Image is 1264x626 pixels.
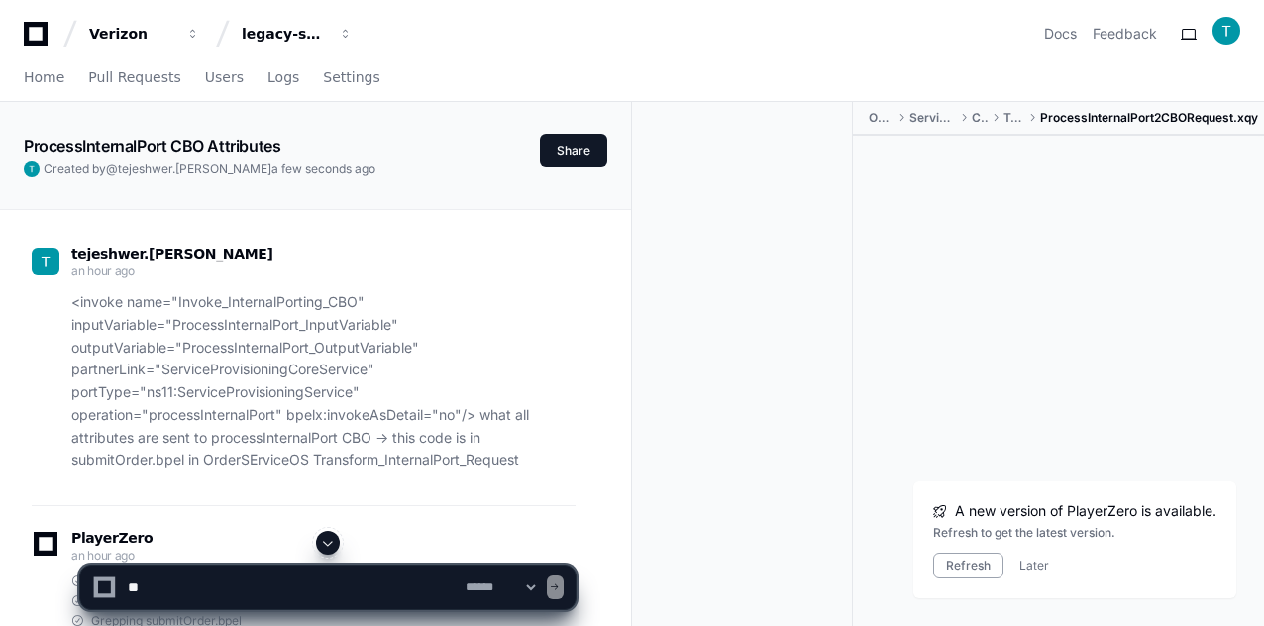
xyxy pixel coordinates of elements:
[540,134,607,167] button: Share
[81,16,208,52] button: Verizon
[71,263,135,278] span: an hour ago
[24,136,280,156] app-text-character-animate: ProcessInternalPort CBO Attributes
[1212,17,1240,45] img: ACg8ocL-P3SnoSMinE6cJ4KuvimZdrZkjavFcOgZl8SznIp-YIbKyw=s96-c
[909,110,955,126] span: ServiceProvesioningServices
[88,55,180,101] a: Pull Requests
[71,291,576,471] p: <invoke name="Invoke_InternalPorting_CBO" inputVariable="ProcessInternalPort_InputVariable" outpu...
[24,161,40,177] img: ACg8ocL-P3SnoSMinE6cJ4KuvimZdrZkjavFcOgZl8SznIp-YIbKyw=s96-c
[869,110,894,126] span: OSB_Development
[71,246,273,261] span: tejeshwer.[PERSON_NAME]
[271,161,375,176] span: a few seconds ago
[242,24,327,44] div: legacy-services
[972,110,988,126] span: CoreServices
[106,161,118,176] span: @
[1040,110,1258,126] span: ProcessInternalPort2CBORequest.xqy
[118,161,271,176] span: tejeshwer.[PERSON_NAME]
[24,55,64,101] a: Home
[1044,24,1077,44] a: Docs
[44,161,375,177] span: Created by
[955,501,1216,521] span: A new version of PlayerZero is available.
[32,248,59,275] img: ACg8ocL-P3SnoSMinE6cJ4KuvimZdrZkjavFcOgZl8SznIp-YIbKyw=s96-c
[205,71,244,83] span: Users
[323,55,379,101] a: Settings
[267,71,299,83] span: Logs
[267,55,299,101] a: Logs
[205,55,244,101] a: Users
[1093,24,1157,44] button: Feedback
[1201,561,1254,614] iframe: Open customer support
[1019,558,1049,574] button: Later
[88,71,180,83] span: Pull Requests
[1003,110,1024,126] span: Transformations
[933,553,1003,578] button: Refresh
[933,525,1216,541] div: Refresh to get the latest version.
[89,24,174,44] div: Verizon
[323,71,379,83] span: Settings
[234,16,361,52] button: legacy-services
[24,71,64,83] span: Home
